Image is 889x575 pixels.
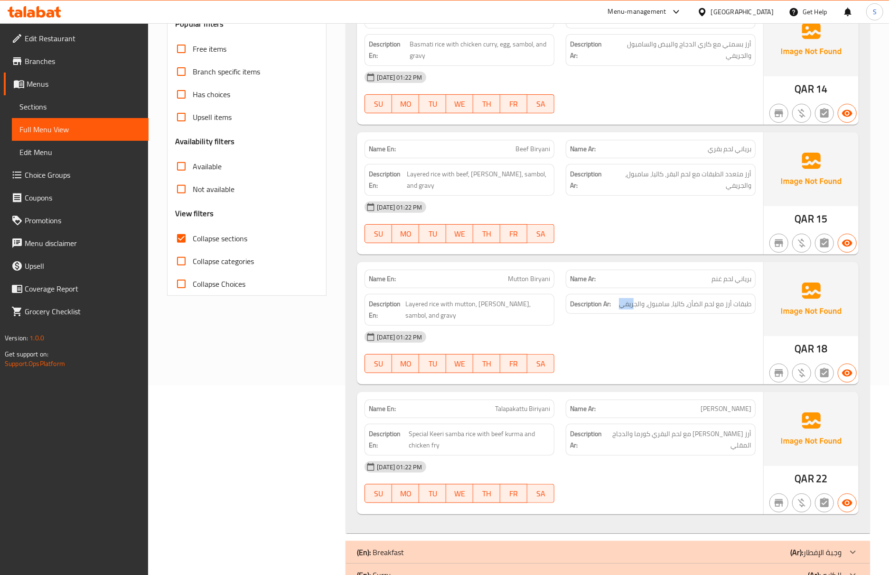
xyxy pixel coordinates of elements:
[504,227,524,241] span: FR
[407,168,550,192] span: Layered rice with beef, Kaliya, sambol, and gravy
[369,97,388,111] span: SU
[27,78,141,90] span: Menus
[608,428,751,451] span: أرز كيري سامبا سبشيال مع لحم البقري كورما والدجاج المقلي
[365,94,392,113] button: SU
[25,306,141,317] span: Grocery Checklist
[392,484,419,503] button: MO
[495,404,550,414] span: Talapakattu Biriyani
[410,38,550,62] span: Basmati rice with chicken curry, egg, sambol, and gravy
[4,300,149,323] a: Grocery Checklist
[193,256,254,267] span: Collapse categories
[838,234,857,253] button: Available
[795,210,814,228] span: QAR
[769,234,788,253] button: Not branch specific item
[504,97,524,111] span: FR
[608,6,666,18] div: Menu-management
[369,404,396,414] strong: Name En:
[12,141,149,164] a: Edit Menu
[815,493,834,512] button: Not has choices
[570,274,596,284] strong: Name Ar:
[423,97,442,111] span: TU
[357,547,404,558] p: Breakfast
[193,183,234,195] span: Not available
[708,144,751,154] span: برياني لحم بقري
[473,354,500,373] button: TH
[527,224,554,243] button: SA
[477,357,496,371] span: TH
[473,484,500,503] button: TH
[701,404,751,414] span: [PERSON_NAME]
[392,94,419,113] button: MO
[19,124,141,135] span: Full Menu View
[570,14,596,24] strong: Name Ar:
[838,493,857,512] button: Available
[610,168,751,192] span: أرز متعدد الطبقات مع لحم البقر، كاليا، سامبول، والجريفي
[815,364,834,383] button: Not has choices
[25,169,141,181] span: Choice Groups
[369,14,396,24] strong: Name En:
[508,274,550,284] span: Mutton Biryani
[570,428,606,451] strong: Description Ar:
[4,232,149,255] a: Menu disclaimer
[19,146,141,158] span: Edit Menu
[792,104,811,123] button: Purchased item
[19,101,141,112] span: Sections
[4,277,149,300] a: Coverage Report
[369,38,407,62] strong: Description En:
[792,234,811,253] button: Purchased item
[419,94,446,113] button: TU
[527,94,554,113] button: SA
[4,209,149,232] a: Promotions
[373,333,426,342] span: [DATE] 01:22 PM
[373,463,426,472] span: [DATE] 01:22 PM
[477,97,496,111] span: TH
[792,364,811,383] button: Purchased item
[369,144,396,154] strong: Name En:
[473,224,500,243] button: TH
[193,43,226,55] span: Free items
[193,89,230,100] span: Has choices
[423,227,442,241] span: TU
[795,469,814,488] span: QAR
[570,144,596,154] strong: Name Ar:
[450,97,469,111] span: WE
[446,224,473,243] button: WE
[175,18,318,29] h3: Popular filters
[764,132,859,206] img: Ae5nvW7+0k+MAAAAAElFTkSuQmCC
[346,541,870,564] div: (En): Breakfast(Ar):وجبة الإفطار
[369,274,396,284] strong: Name En:
[193,66,260,77] span: Branch specific items
[396,487,415,501] span: MO
[815,104,834,123] button: Not has choices
[193,111,232,123] span: Upsell items
[423,487,442,501] span: TU
[711,7,774,17] div: [GEOGRAPHIC_DATA]
[838,364,857,383] button: Available
[769,493,788,512] button: Not branch specific item
[515,144,550,154] span: Beef Biryani
[792,493,811,512] button: Purchased item
[373,203,426,212] span: [DATE] 01:22 PM
[504,357,524,371] span: FR
[25,33,141,44] span: Edit Restaurant
[419,224,446,243] button: TU
[764,392,859,466] img: Ae5nvW7+0k+MAAAAAElFTkSuQmCC
[405,298,550,321] span: Layered rice with mutton, Kaliya, sambol, and gravy
[25,283,141,294] span: Coverage Report
[816,210,827,228] span: 15
[816,80,827,98] span: 14
[764,262,859,336] img: Ae5nvW7+0k+MAAAAAElFTkSuQmCC
[4,164,149,186] a: Choice Groups
[450,227,469,241] span: WE
[506,14,550,24] span: Chicken Biryani
[500,484,527,503] button: FR
[369,227,388,241] span: SU
[365,354,392,373] button: SU
[769,364,788,383] button: Not branch specific item
[29,332,44,344] span: 1.0.0
[795,339,814,358] span: QAR
[570,38,608,62] strong: Description Ar:
[477,227,496,241] span: TH
[365,224,392,243] button: SU
[816,469,827,488] span: 22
